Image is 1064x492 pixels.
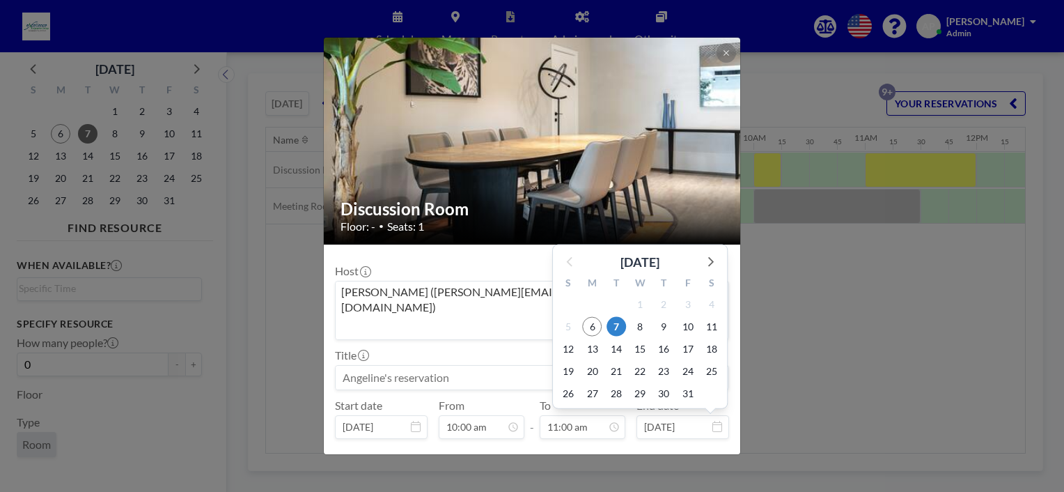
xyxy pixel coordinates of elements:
[335,348,368,362] label: Title
[530,403,534,434] span: -
[324,1,742,280] img: 537.jpg
[336,366,728,390] input: Angeline's reservation
[337,318,705,337] input: Search for option
[351,452,385,466] label: Repeat
[336,282,728,339] div: Search for option
[341,220,375,233] span: Floor: -
[387,220,424,233] span: Seats: 1
[338,284,704,316] span: [PERSON_NAME] ([PERSON_NAME][EMAIL_ADDRESS][DOMAIN_NAME])
[341,199,725,220] h2: Discussion Room
[540,399,551,413] label: To
[439,399,464,413] label: From
[379,221,384,231] span: •
[335,264,370,278] label: Host
[335,399,382,413] label: Start date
